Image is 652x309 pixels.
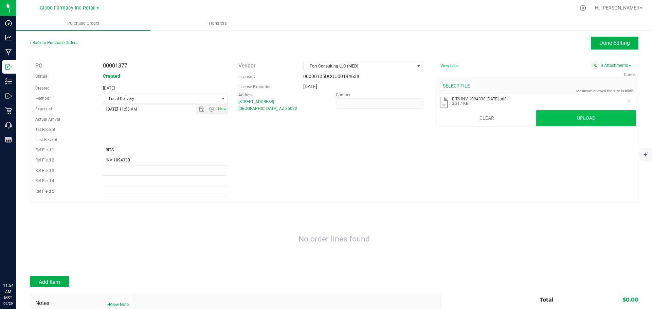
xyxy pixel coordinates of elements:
[5,93,12,99] inline-svg: Outbound
[576,89,635,93] span: Maximum allowed file size is .
[199,20,236,26] span: Transfers
[298,234,370,244] span: No order lines found
[5,63,12,70] inline-svg: Inbound
[452,97,506,101] span: BITS INV 1094338 [DATE].pdf
[35,299,129,307] span: Notes
[103,86,115,91] span: [DATE]
[5,122,12,129] inline-svg: Call Center
[238,99,297,111] a: [STREET_ADDRESS] [GEOGRAPHIC_DATA], AZ 85022
[219,94,228,103] span: select
[35,155,54,165] label: Ref Field 2
[595,5,639,11] span: Hi, [PERSON_NAME]!
[591,37,638,50] button: Done Editing
[35,145,54,155] label: Ref Field 1
[579,5,587,11] div: Manage settings
[35,61,42,71] label: PO
[591,61,600,70] span: Attach a document
[440,81,473,91] div: Select file
[35,104,52,114] label: Expected
[441,104,446,107] span: .pdf
[35,93,49,103] label: Method
[5,49,12,56] inline-svg: Manufacturing
[626,98,632,103] button: Remove
[238,106,278,111] span: [GEOGRAPHIC_DATA],
[303,74,359,79] span: 00000105DCOU00194638
[5,20,12,26] inline-svg: Dashboard
[304,61,414,71] span: Fort Consulting LLC (MED)
[622,296,638,303] span: $0.00
[440,63,458,68] a: View Less
[601,63,631,68] a: 0 Attachments
[150,16,285,31] a: Transfers
[238,61,255,71] label: Vendor
[238,72,255,82] label: License #
[35,186,54,196] label: Ref Field 5
[35,83,50,93] label: Created
[624,72,636,77] span: Cancel
[3,283,13,301] p: 11:54 AM MST
[39,279,60,285] span: Add Item
[103,62,127,69] span: 00001377
[108,302,129,308] button: New Note
[16,16,150,31] a: Purchase Orders
[5,136,12,143] inline-svg: Reports
[238,99,274,104] span: [STREET_ADDRESS]
[540,296,554,303] span: Total
[5,78,12,85] inline-svg: Inventory
[35,135,57,145] label: Last Receipt
[35,176,54,186] label: Ref Field 4
[3,301,13,306] p: 09/29
[5,107,12,114] inline-svg: Retail
[624,89,634,93] strong: 10MB
[303,84,317,89] span: [DATE]
[437,110,537,127] button: Clear
[103,94,219,103] span: Local Delivery
[336,98,423,109] input: Format: (999) 999-9999
[40,5,96,11] span: Globe Farmacy Inc Retail
[238,92,253,98] label: Address
[103,73,120,79] span: Created
[336,92,350,98] label: Contact
[30,276,69,287] button: Add Item
[35,166,54,176] label: Ref Field 3
[279,106,284,111] span: AZ
[5,34,12,41] inline-svg: Analytics
[536,110,636,127] button: Upload
[196,107,207,112] span: Open the date view
[238,84,272,90] label: License Expiration
[285,106,297,111] span: 85022
[35,114,60,124] label: Actual Arrival
[599,40,630,46] span: Done Editing
[58,20,109,26] span: Purchase Orders
[452,101,506,105] span: 3,317 KB
[216,104,228,114] span: Set Current date
[205,107,217,112] span: Open the time view
[35,124,55,135] label: 1st Receipt
[30,40,77,45] a: Back to Purchase Orders
[35,71,47,81] label: Status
